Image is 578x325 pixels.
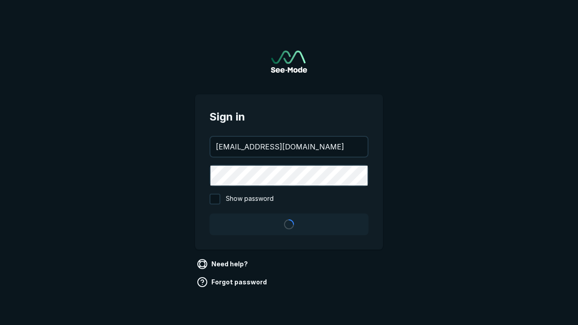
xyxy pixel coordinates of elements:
a: Need help? [195,257,252,271]
img: See-Mode Logo [271,51,307,73]
a: Go to sign in [271,51,307,73]
input: your@email.com [210,137,368,157]
span: Sign in [210,109,368,125]
span: Show password [226,194,274,204]
a: Forgot password [195,275,270,289]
